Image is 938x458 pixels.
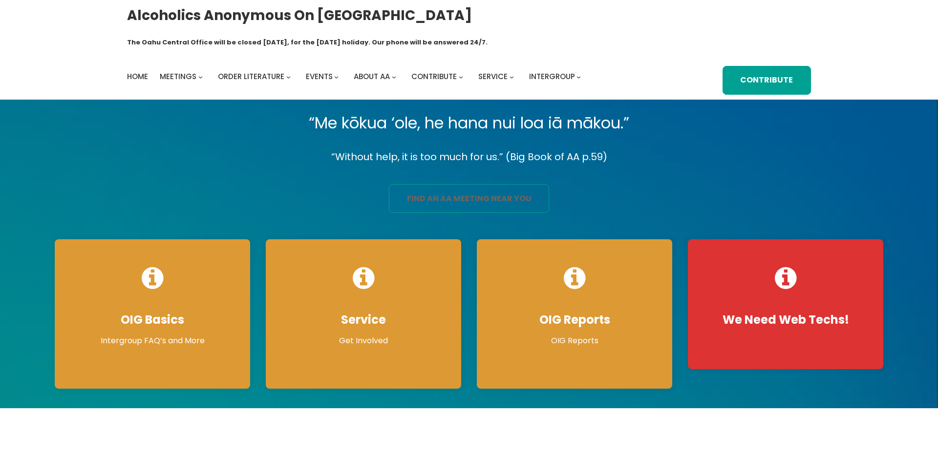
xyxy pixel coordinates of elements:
span: Meetings [160,71,196,82]
button: Events submenu [334,75,339,79]
a: Service [478,70,508,83]
span: Intergroup [529,71,575,82]
a: Events [306,70,333,83]
span: Order Literature [218,71,284,82]
button: Intergroup submenu [576,75,581,79]
button: Order Literature submenu [286,75,291,79]
a: Meetings [160,70,196,83]
span: About AA [354,71,390,82]
p: “Without help, it is too much for us.” (Big Book of AA p.59) [47,148,891,166]
button: About AA submenu [392,75,396,79]
span: Contribute [411,71,457,82]
button: Service submenu [510,75,514,79]
h4: We Need Web Techs! [698,312,874,327]
span: Events [306,71,333,82]
span: Service [478,71,508,82]
a: Contribute [411,70,457,83]
a: Alcoholics Anonymous on [GEOGRAPHIC_DATA] [127,3,472,27]
a: Contribute [723,66,811,95]
a: Intergroup [529,70,575,83]
p: Get Involved [276,335,451,347]
nav: Intergroup [127,70,584,83]
h4: OIG Basics [64,312,240,327]
p: Intergroup FAQ’s and More [64,335,240,347]
a: find an aa meeting near you [389,184,549,213]
h4: OIG Reports [487,312,662,327]
p: “Me kōkua ‘ole, he hana nui loa iā mākou.” [47,109,891,137]
h4: Service [276,312,451,327]
a: Home [127,70,148,83]
h1: The Oahu Central Office will be closed [DATE], for the [DATE] holiday. Our phone will be answered... [127,38,488,47]
span: Home [127,71,148,82]
a: About AA [354,70,390,83]
button: Contribute submenu [459,75,463,79]
p: OIG Reports [487,335,662,347]
button: Meetings submenu [198,75,203,79]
